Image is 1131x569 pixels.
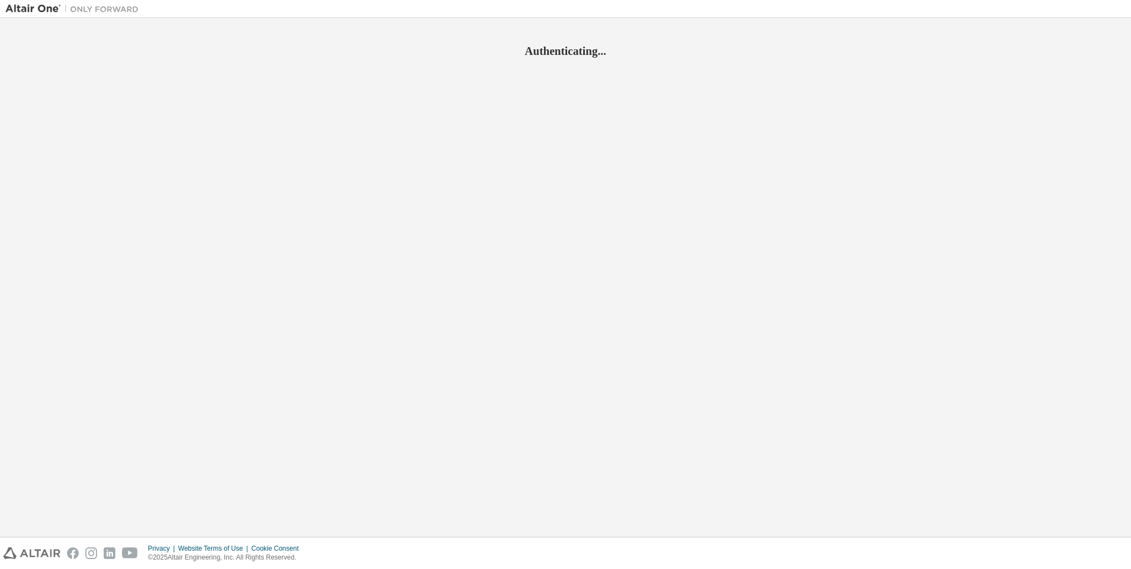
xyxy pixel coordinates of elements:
[6,44,1125,58] h2: Authenticating...
[178,544,251,553] div: Website Terms of Use
[3,547,60,559] img: altair_logo.svg
[251,544,305,553] div: Cookie Consent
[104,547,115,559] img: linkedin.svg
[148,544,178,553] div: Privacy
[67,547,79,559] img: facebook.svg
[85,547,97,559] img: instagram.svg
[122,547,138,559] img: youtube.svg
[6,3,144,14] img: Altair One
[148,553,305,562] p: © 2025 Altair Engineering, Inc. All Rights Reserved.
